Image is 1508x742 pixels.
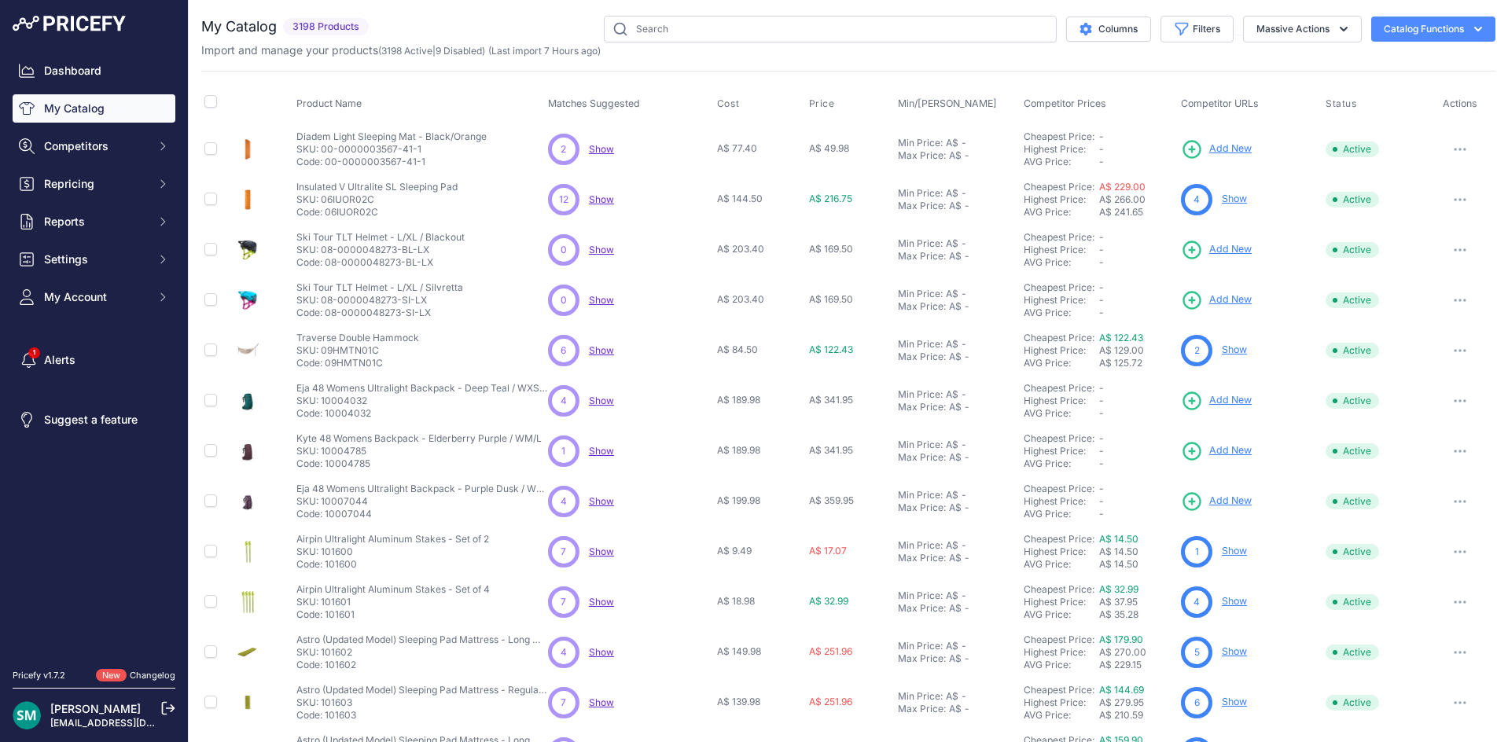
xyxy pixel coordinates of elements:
[589,143,614,155] span: Show
[809,293,853,305] span: A$ 169.50
[898,539,943,552] div: Min Price:
[946,338,958,351] div: A$
[1024,407,1099,420] div: AVG Price:
[1181,138,1252,160] a: Add New
[1099,181,1146,193] a: A$ 229.00
[1181,390,1252,412] a: Add New
[898,250,946,263] div: Max Price:
[1099,231,1104,243] span: -
[1371,17,1495,42] button: Catalog Functions
[296,508,548,520] p: Code: 10007044
[809,97,838,110] button: Price
[44,252,147,267] span: Settings
[1195,545,1199,559] span: 1
[958,590,966,602] div: -
[1099,596,1138,608] span: A$ 37.95
[949,501,962,514] div: A$
[962,200,969,212] div: -
[296,432,542,445] p: Kyte 48 Womens Backpack - Elderberry Purple / WM/L
[201,42,601,58] p: Import and manage your products
[44,214,147,230] span: Reports
[962,652,969,665] div: -
[949,300,962,313] div: A$
[958,489,966,501] div: -
[296,307,463,319] p: Code: 08-0000048273-SI-LX
[958,187,966,200] div: -
[962,552,969,564] div: -
[589,193,614,205] a: Show
[296,332,419,344] p: Traverse Double Hammock
[1024,281,1094,293] a: Cheapest Price:
[1024,244,1099,256] div: Highest Price:
[589,395,614,406] a: Show
[296,608,490,621] p: Code: 101601
[1024,457,1099,470] div: AVG Price:
[44,138,147,154] span: Competitors
[296,281,463,294] p: Ski Tour TLT Helmet - L/XL / Silvretta
[559,193,568,207] span: 12
[381,45,432,57] a: 3198 Active
[898,451,946,464] div: Max Price:
[898,489,943,501] div: Min Price:
[1181,97,1259,109] span: Competitor URLs
[1326,343,1379,358] span: Active
[13,57,175,85] a: Dashboard
[13,283,175,311] button: My Account
[296,181,458,193] p: Insulated V Ultralite SL Sleeping Pad
[44,289,147,305] span: My Account
[561,645,567,659] span: 4
[717,545,752,556] span: A$ 9.49
[296,256,465,269] p: Code: 08-0000048273-BL-LX
[1209,443,1252,458] span: Add New
[436,45,482,57] a: 9 Disabled
[1099,143,1104,155] span: -
[1326,544,1379,560] span: Active
[1024,608,1099,621] div: AVG Price:
[949,351,962,363] div: A$
[898,552,946,564] div: Max Price:
[946,640,958,652] div: A$
[561,343,566,358] span: 6
[958,288,966,300] div: -
[809,444,853,456] span: A$ 341.95
[201,16,277,38] h2: My Catalog
[296,457,542,470] p: Code: 10004785
[898,602,946,615] div: Max Price:
[1099,344,1144,356] span: A$ 129.00
[949,200,962,212] div: A$
[13,57,175,650] nav: Sidebar
[1024,508,1099,520] div: AVG Price:
[296,143,487,156] p: SKU: 00-0000003567-41-1
[130,670,175,681] a: Changelog
[561,494,567,509] span: 4
[1024,495,1099,508] div: Highest Price:
[589,495,614,507] a: Show
[962,300,969,313] div: -
[1181,440,1252,462] a: Add New
[296,344,419,357] p: SKU: 09HMTN01C
[561,293,567,307] span: 0
[949,401,962,413] div: A$
[1024,646,1099,659] div: Highest Price:
[1024,596,1099,608] div: Highest Price:
[809,595,848,607] span: A$ 32.99
[1443,97,1477,109] span: Actions
[13,170,175,198] button: Repricing
[1209,393,1252,408] span: Add New
[962,451,969,464] div: -
[1024,256,1099,269] div: AVG Price:
[1024,156,1099,168] div: AVG Price:
[717,97,742,110] button: Cost
[1024,332,1094,343] a: Cheapest Price:
[589,244,614,255] a: Show
[1099,244,1104,255] span: -
[1024,558,1099,571] div: AVG Price:
[898,200,946,212] div: Max Price:
[958,137,966,149] div: -
[962,149,969,162] div: -
[296,382,548,395] p: Eja 48 Womens Ultralight Backpack - Deep Teal / WXS/S
[1024,357,1099,369] div: AVG Price:
[1326,594,1379,610] span: Active
[296,583,490,596] p: Airpin Ultralight Aluminum Stakes - Set of 4
[1194,193,1200,207] span: 4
